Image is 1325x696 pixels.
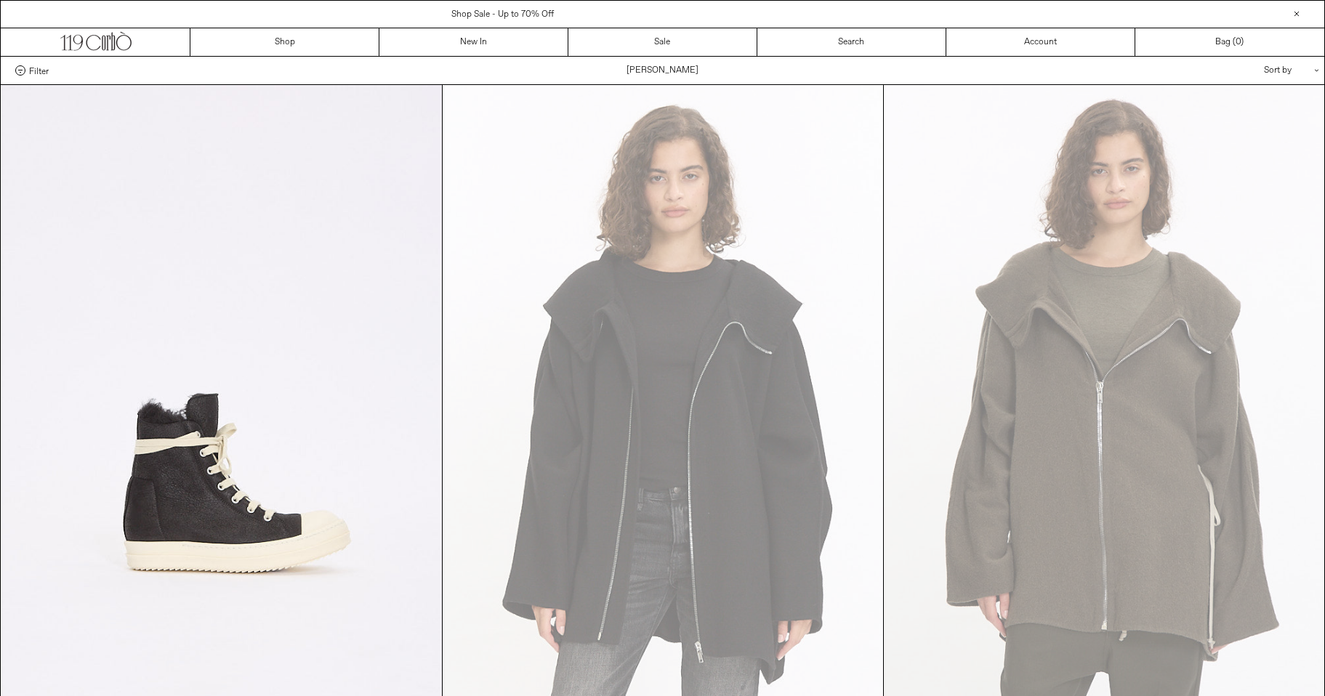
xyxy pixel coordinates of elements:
div: Sort by [1179,57,1310,84]
span: 0 [1236,36,1241,48]
span: Filter [29,65,49,76]
a: Account [946,28,1135,56]
a: Sale [568,28,757,56]
span: ) [1236,36,1244,49]
a: New In [379,28,568,56]
a: Search [757,28,946,56]
a: Shop [190,28,379,56]
a: Bag () [1135,28,1324,56]
a: Shop Sale - Up to 70% Off [451,9,554,20]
